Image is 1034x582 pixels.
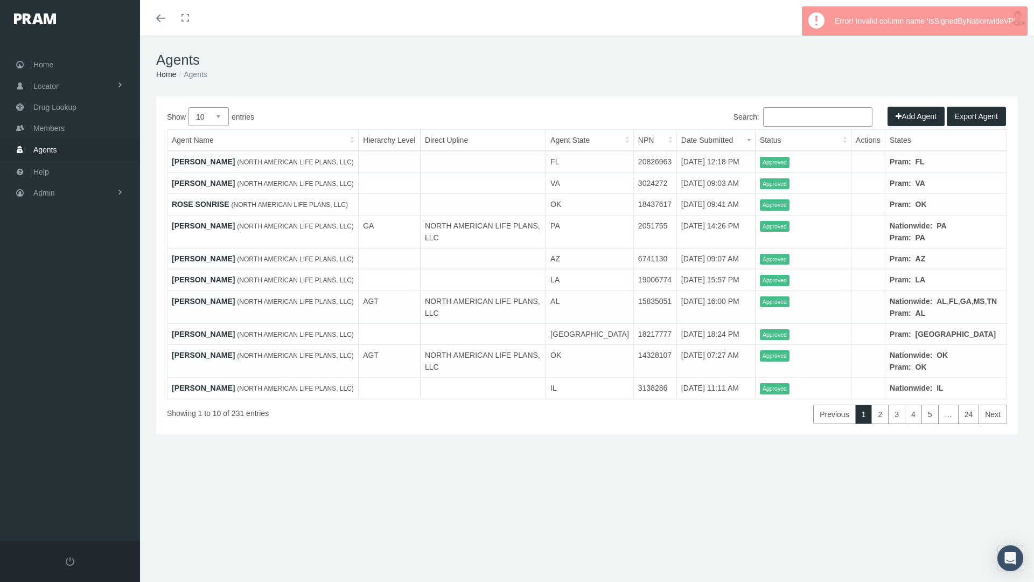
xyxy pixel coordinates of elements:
b: OK [937,351,948,359]
td: OK [546,345,634,378]
td: AGT [359,345,421,378]
td: 15835051 [633,290,676,323]
a: ROSE SONRISE [172,200,229,209]
td: , , , , [885,290,1007,323]
th: NPN: activate to sort column ascending [633,130,676,151]
span: (NORTH AMERICAN LIFE PLANS, LLC) [237,223,354,230]
th: Hierarchy Level [359,130,421,151]
b: Pram: [890,200,911,209]
span: Approved [760,221,790,232]
b: Nationwide: [890,351,932,359]
span: Approved [760,296,790,308]
th: Date Submitted: activate to sort column ascending [676,130,755,151]
input: Search: [763,107,872,127]
div: Open Intercom Messenger [997,545,1023,571]
b: Nationwide: [890,221,932,230]
td: GA [359,215,421,248]
h1: Agents [156,52,1018,68]
b: IL [937,384,943,392]
td: [DATE] 11:11 AM [676,378,755,399]
td: 20826963 [633,151,676,172]
td: 2051755 [633,215,676,248]
span: Members [33,118,65,138]
td: [DATE] 09:03 AM [676,172,755,194]
a: 4 [905,405,922,424]
b: PA [937,221,946,230]
a: Home [156,70,176,79]
td: [DATE] 09:41 AM [676,194,755,216]
td: VA [546,172,634,194]
b: AZ [916,254,926,263]
a: … [938,405,959,424]
b: Nationwide: [890,297,932,306]
span: (NORTH AMERICAN LIFE PLANS, LLC) [237,276,354,284]
a: [PERSON_NAME] [172,351,235,359]
span: Export Agent [955,112,998,121]
span: Approved [760,199,790,211]
b: OK [916,200,927,209]
b: Pram: [890,363,911,371]
td: 3138286 [633,378,676,399]
th: Agent State: activate to sort column ascending [546,130,634,151]
b: OK [916,363,927,371]
b: Pram: [890,157,911,166]
a: [PERSON_NAME] [172,221,235,230]
span: (NORTH AMERICAN LIFE PLANS, LLC) [231,201,348,209]
span: (NORTH AMERICAN LIFE PLANS, LLC) [237,385,354,392]
a: 1 [855,405,872,424]
button: Add Agent [888,107,945,126]
a: 24 [958,405,980,424]
td: 14328107 [633,345,676,378]
span: Approved [760,275,790,286]
b: GA [960,297,972,306]
td: 18217777 [633,323,676,345]
b: VA [916,179,925,188]
td: OK [546,194,634,216]
b: FL [949,297,958,306]
b: TN [987,297,997,306]
b: Pram: [890,330,911,338]
a: Previous [813,405,855,424]
b: [GEOGRAPHIC_DATA] [916,330,996,338]
button: Export Agent [947,107,1006,126]
a: 5 [921,405,939,424]
span: Agents [33,140,57,160]
span: (NORTH AMERICAN LIFE PLANS, LLC) [237,331,354,338]
th: States [885,130,1007,151]
li: Agents [176,68,207,80]
span: (NORTH AMERICAN LIFE PLANS, LLC) [237,298,354,306]
b: Pram: [890,179,911,188]
td: [DATE] 09:07 AM [676,248,755,269]
b: Pram: [890,309,911,317]
b: AL [916,309,926,317]
span: Admin [33,183,55,203]
a: 2 [871,405,889,424]
td: [GEOGRAPHIC_DATA] [546,323,634,345]
td: PA [546,215,634,248]
b: MS [974,297,985,306]
span: Help [33,162,49,182]
span: Approved [760,383,790,394]
th: Status: activate to sort column ascending [755,130,851,151]
a: Next [979,405,1007,424]
a: [PERSON_NAME] [172,330,235,338]
a: 3 [888,405,905,424]
label: Search: [733,107,872,127]
td: AGT [359,290,421,323]
td: [DATE] 07:27 AM [676,345,755,378]
span: Home [33,54,53,75]
span: Approved [760,329,790,341]
div: Error! Invalid column name 'IsSignedByNationwideVP'. [829,7,1027,35]
td: FL [546,151,634,172]
td: IL [546,378,634,399]
a: [PERSON_NAME] [172,297,235,306]
span: Approved [760,254,790,265]
b: FL [916,157,925,166]
b: PA [916,233,925,242]
img: PRAM_20_x_78.png [14,13,56,24]
td: [DATE] 15:57 PM [676,269,755,291]
td: NORTH AMERICAN LIFE PLANS, LLC [421,215,546,248]
th: Actions [851,130,885,151]
td: [DATE] 14:26 PM [676,215,755,248]
td: 19006774 [633,269,676,291]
